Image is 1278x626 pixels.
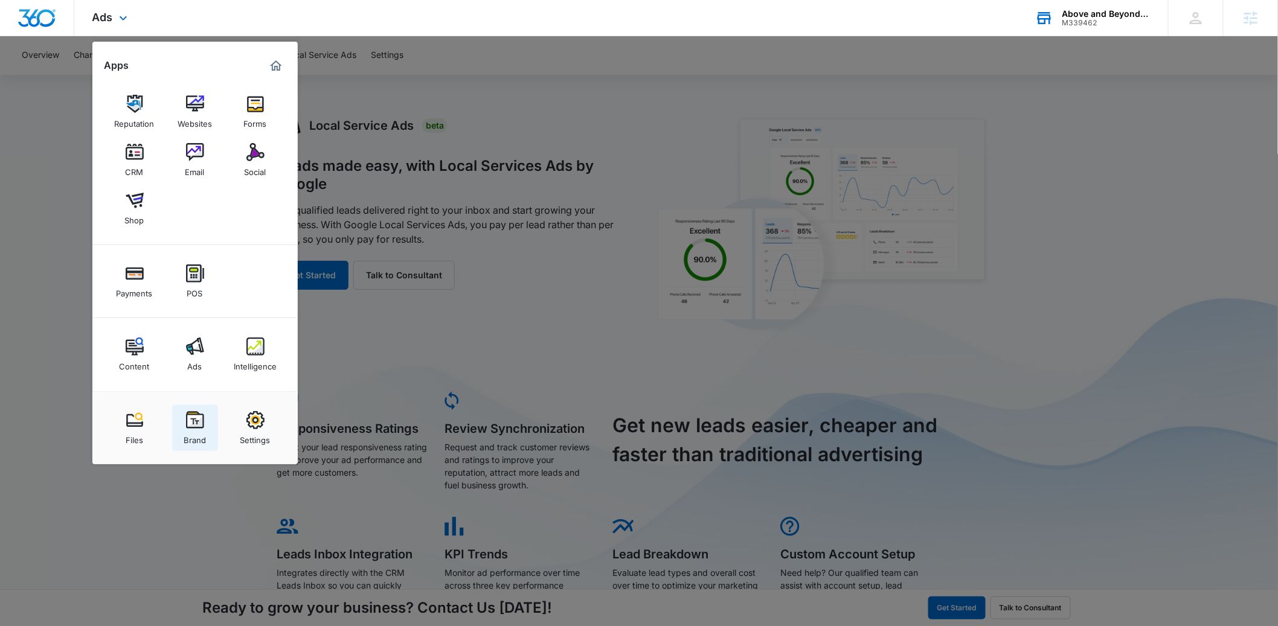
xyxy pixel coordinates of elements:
[112,185,158,231] a: Shop
[245,161,266,177] div: Social
[187,283,203,298] div: POS
[112,331,158,377] a: Content
[115,113,155,129] div: Reputation
[120,356,150,371] div: Content
[185,161,205,177] div: Email
[1062,19,1151,27] div: account id
[266,56,286,75] a: Marketing 360® Dashboard
[172,137,218,183] a: Email
[234,356,277,371] div: Intelligence
[233,405,278,451] a: Settings
[172,331,218,377] a: Ads
[117,283,153,298] div: Payments
[112,258,158,304] a: Payments
[172,405,218,451] a: Brand
[112,137,158,183] a: CRM
[112,405,158,451] a: Files
[172,258,218,304] a: POS
[240,429,271,445] div: Settings
[178,113,212,129] div: Websites
[126,161,144,177] div: CRM
[244,113,267,129] div: Forms
[92,11,113,24] span: Ads
[233,89,278,135] a: Forms
[126,429,143,445] div: Files
[104,60,129,71] h2: Apps
[112,89,158,135] a: Reputation
[125,209,144,225] div: Shop
[184,429,206,445] div: Brand
[188,356,202,371] div: Ads
[172,89,218,135] a: Websites
[233,331,278,377] a: Intelligence
[233,137,278,183] a: Social
[1062,9,1151,19] div: account name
